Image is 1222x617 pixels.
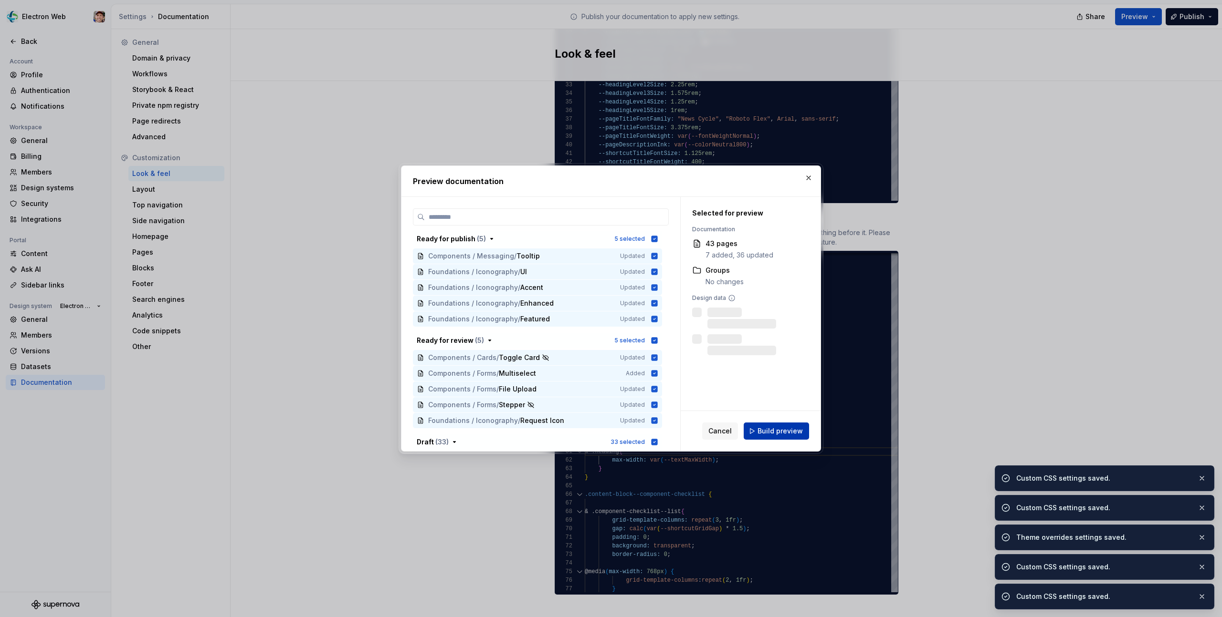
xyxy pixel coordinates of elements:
span: Toggle Card [499,353,540,362]
div: 7 added, 36 updated [706,250,773,260]
span: Components / Forms [428,384,496,394]
div: Custom CSS settings saved. [1016,562,1190,572]
span: ( 33 ) [435,438,449,446]
div: Documentation [692,226,804,233]
span: / [496,353,499,362]
button: Build preview [744,422,809,440]
span: Accent [520,283,543,292]
span: Tooltip [516,251,540,261]
span: Components / Cards [428,353,496,362]
div: Draft [417,437,449,447]
div: 5 selected [614,337,645,344]
div: Custom CSS settings saved. [1016,473,1190,483]
div: 43 pages [706,239,773,248]
span: / [518,416,520,425]
div: No changes [706,277,744,287]
span: / [518,267,520,277]
span: / [518,298,520,308]
span: Added [626,370,645,377]
div: 33 selected [611,438,645,446]
span: Updated [620,252,645,260]
h2: Preview documentation [413,175,809,187]
span: Components / Messaging [428,251,514,261]
div: Custom CSS settings saved. [1016,592,1190,601]
span: Updated [620,401,645,409]
span: Updated [620,354,645,361]
span: Request Icon [520,416,564,425]
span: Updated [620,299,645,307]
div: Selected for preview [692,208,804,218]
div: Theme overrides settings saved. [1016,533,1190,542]
div: 5 selected [614,235,645,243]
span: ( 5 ) [475,336,484,344]
div: Groups [706,266,744,275]
span: Foundations / Iconography [428,314,518,324]
button: Cancel [702,422,738,440]
span: / [496,384,499,394]
span: / [518,283,520,292]
span: ( 5 ) [477,235,486,243]
span: Multiselect [499,369,536,378]
div: Ready for review [417,336,484,345]
span: Foundations / Iconography [428,283,518,292]
span: Foundations / Iconography [428,267,518,277]
button: Draft (33)33 selected [413,434,662,450]
button: Ready for review (5)5 selected [413,333,662,348]
span: Components / Forms [428,369,496,378]
span: Updated [620,385,645,393]
span: Updated [620,417,645,424]
span: Enhanced [520,298,554,308]
div: Design data [692,294,804,302]
div: Custom CSS settings saved. [1016,503,1190,513]
span: Stepper [499,400,525,410]
span: Foundations / Iconography [428,298,518,308]
span: UI [520,267,539,277]
span: Cancel [708,426,732,436]
div: Ready for publish [417,234,486,244]
span: File Upload [499,384,537,394]
span: Updated [620,315,645,323]
span: Components / Forms [428,400,496,410]
span: Featured [520,314,550,324]
span: / [496,369,499,378]
span: Updated [620,284,645,291]
span: Build preview [758,426,803,436]
span: / [514,251,516,261]
span: Updated [620,268,645,276]
span: / [496,400,499,410]
button: Ready for publish (5)5 selected [413,231,662,247]
span: Foundations / Iconography [428,416,518,425]
span: / [518,314,520,324]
